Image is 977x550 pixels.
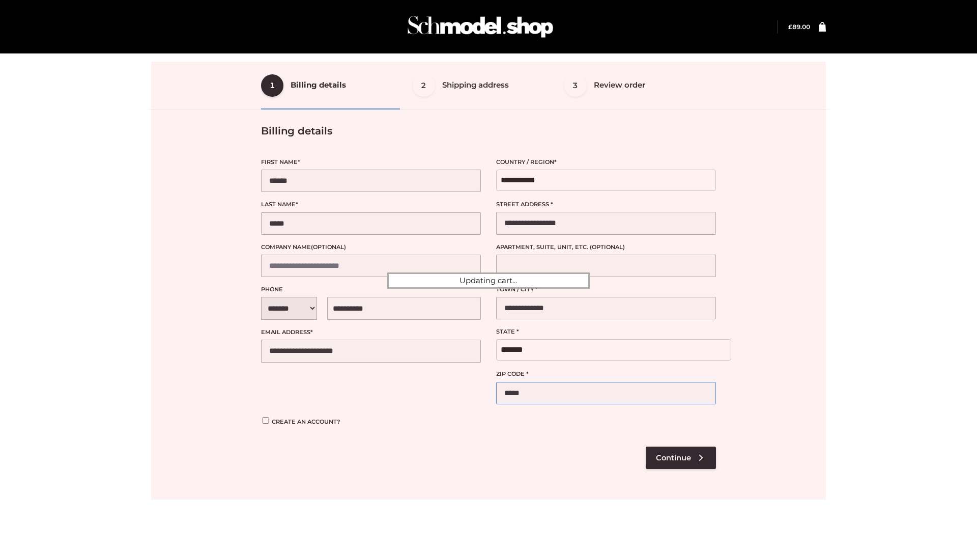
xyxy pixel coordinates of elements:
img: Schmodel Admin 964 [404,7,557,47]
div: Updating cart... [387,272,590,289]
span: £ [788,23,792,31]
bdi: 89.00 [788,23,810,31]
a: £89.00 [788,23,810,31]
